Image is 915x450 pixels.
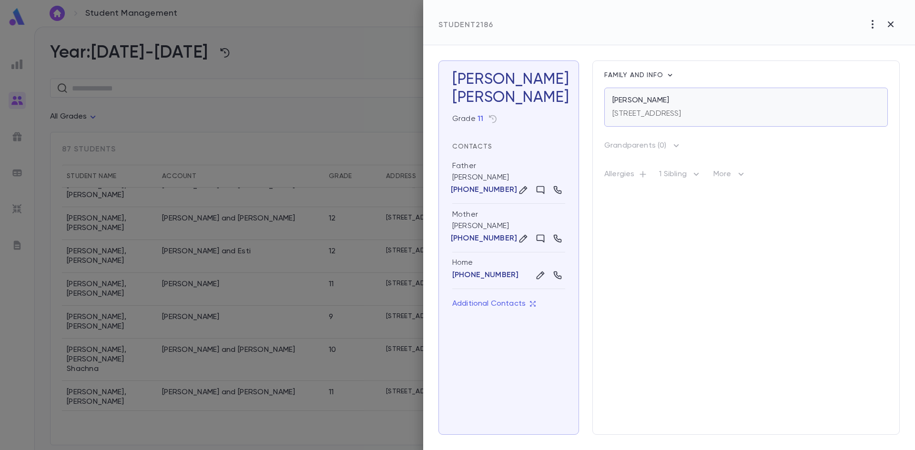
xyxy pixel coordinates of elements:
[612,96,669,105] p: [PERSON_NAME]
[452,258,565,268] div: Home
[452,89,565,107] div: [PERSON_NAME]
[478,114,483,124] button: 11
[452,114,483,124] div: Grade
[452,185,516,195] button: [PHONE_NUMBER]
[452,299,536,309] p: Additional Contacts
[452,210,478,220] div: Mother
[452,143,492,150] span: Contacts
[451,185,517,195] p: [PHONE_NUMBER]
[452,155,565,204] div: [PERSON_NAME]
[451,234,517,243] p: [PHONE_NUMBER]
[659,169,701,184] p: 1 Sibling
[452,70,565,107] h3: [PERSON_NAME]
[452,270,518,280] button: [PHONE_NUMBER]
[604,170,648,183] p: Allergies
[612,109,681,119] p: [STREET_ADDRESS]
[604,138,681,153] button: Grandparents (0)
[452,295,536,313] button: Additional Contacts
[604,141,667,150] p: Grandparents ( 0 )
[438,21,493,29] span: Student 2186
[452,204,565,252] div: [PERSON_NAME]
[604,72,665,79] span: Family and info
[713,169,747,184] p: More
[452,161,476,171] div: Father
[452,234,516,243] button: [PHONE_NUMBER]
